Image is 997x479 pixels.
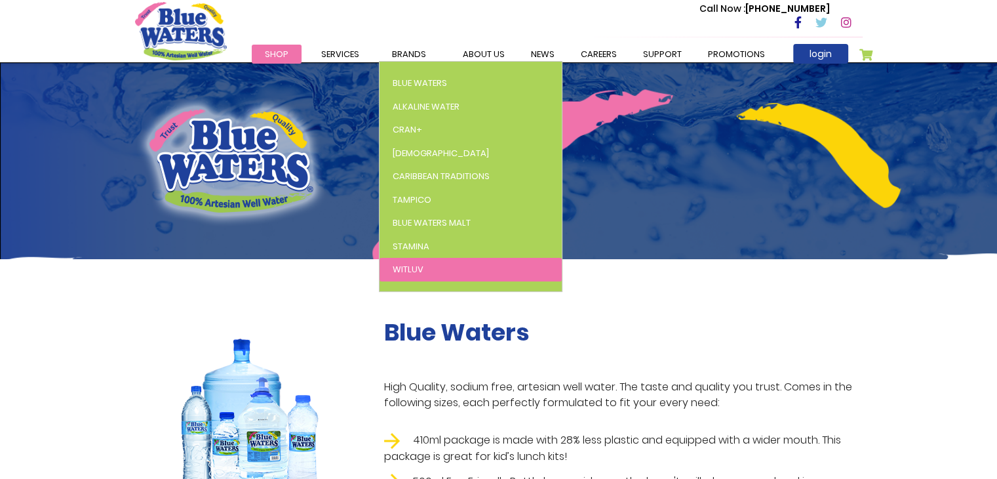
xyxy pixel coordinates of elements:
span: Caribbean Traditions [393,170,490,182]
h2: Blue Waters [384,318,863,346]
li: 410ml package is made with 28% less plastic and equipped with a wider mouth. This package is grea... [384,432,863,465]
span: Cran+ [393,123,422,136]
span: [DEMOGRAPHIC_DATA] [393,147,489,159]
a: store logo [135,2,227,60]
a: support [630,45,695,64]
a: login [793,44,848,64]
span: Brands [392,48,426,60]
span: WitLuv [393,263,423,276]
a: careers [568,45,630,64]
span: Call Now : [699,2,745,15]
span: Alkaline Water [393,100,459,113]
span: Blue Waters [393,77,447,89]
a: News [518,45,568,64]
span: Tampico [393,194,431,206]
p: [PHONE_NUMBER] [699,2,830,16]
span: Stamina [393,240,429,253]
a: Promotions [695,45,778,64]
span: Services [321,48,359,60]
a: about us [450,45,518,64]
span: Shop [265,48,288,60]
p: High Quality, sodium free, artesian well water. The taste and quality you trust. Comes in the fol... [384,379,863,411]
span: Blue Waters Malt [393,217,471,229]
